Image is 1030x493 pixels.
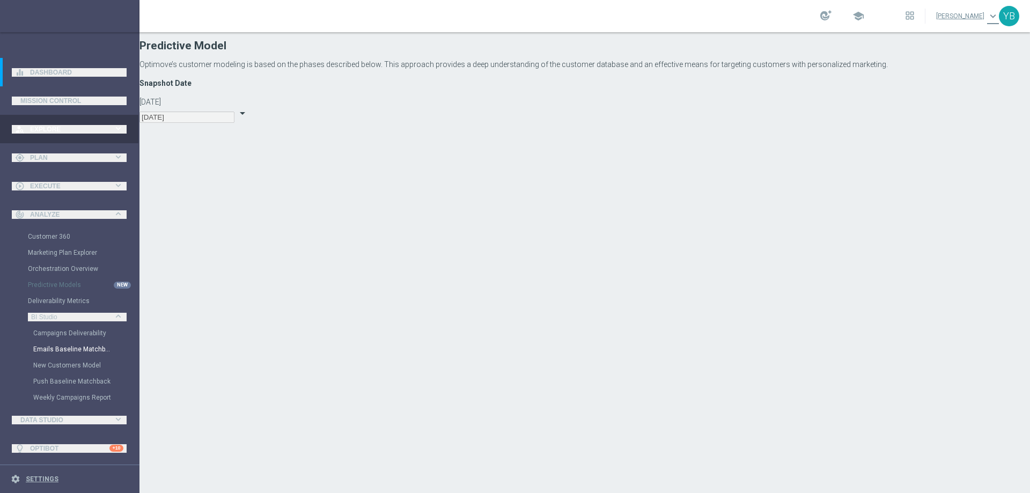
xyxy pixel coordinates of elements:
a: New Customers Model [33,361,112,370]
h1: Predictive Model [139,41,1030,50]
button: Data Studio keyboard_arrow_right [12,416,127,424]
a: Campaigns Deliverability [33,329,112,337]
button: person_search Explore keyboard_arrow_right [12,125,127,134]
div: Explore [15,124,113,134]
span: [DATE] [139,98,161,106]
div: Data Studio [15,417,113,423]
div: BI Studio [28,309,138,406]
a: Orchestration Overview [28,264,112,273]
div: +10 [109,445,123,452]
div: Customer 360 [28,229,138,245]
span: keyboard_arrow_down [987,10,999,22]
span: Analyze [30,211,113,218]
button: Mission Control [12,97,127,105]
div: Execute [15,181,113,191]
button: track_changes Analyze keyboard_arrow_right [12,210,127,219]
div: Predictive Models [28,277,138,293]
div: New Customers Model [33,357,138,373]
i: keyboard_arrow_right [113,180,123,190]
button: BI Studio keyboard_arrow_right [28,313,127,321]
button: lightbulb Optibot +10 [12,444,127,453]
button: equalizer Dashboard [12,68,127,77]
a: Push Baseline Matchback [33,377,112,386]
div: Plan [15,153,113,163]
div: Mission Control [15,86,123,115]
div: Analyze [15,210,113,219]
a: Emails Baseline Matchback [33,345,112,354]
i: keyboard_arrow_right [113,209,123,219]
div: Orchestration Overview [28,261,138,277]
i: arrow_drop_down [236,107,249,120]
button: gps_fixed Plan keyboard_arrow_right [12,153,127,162]
i: person_search [15,124,25,134]
i: play_circle_outline [15,181,25,191]
a: Customer 360 [28,232,112,241]
p: Optimove’s customer modeling is based on the phases described below. This approach provides a dee... [139,60,1030,69]
button: play_circle_outline Execute keyboard_arrow_right [12,182,127,190]
div: NEW [114,282,131,289]
div: Emails Baseline Matchback [33,341,138,357]
i: keyboard_arrow_right [113,123,123,134]
i: keyboard_arrow_right [113,152,123,162]
a: Dashboard [30,58,123,86]
h4: Snapshot Date [139,79,1030,88]
div: Push Baseline Matchback [33,373,138,389]
i: lightbulb [15,444,25,453]
i: keyboard_arrow_right [113,311,123,321]
i: equalizer [15,68,25,77]
div: Dashboard [15,58,123,86]
a: Optibot [30,434,109,462]
span: BI Studio [31,314,102,320]
i: track_changes [15,210,25,219]
a: Settings [26,476,58,482]
span: Explore [30,126,113,133]
i: gps_fixed [15,153,25,163]
i: settings [11,474,20,484]
a: [PERSON_NAME]keyboard_arrow_down [936,10,999,22]
div: Weekly Campaigns Report [33,389,138,406]
div: Deliverability Metrics [28,293,138,309]
div: YB [999,6,1019,26]
span: school [852,10,864,22]
div: Marketing Plan Explorer [28,245,138,261]
div: Campaigns Deliverability [33,325,138,341]
div: Optibot [15,434,123,462]
a: Deliverability Metrics [28,297,112,305]
span: Data Studio [20,417,108,423]
span: Execute [30,183,113,189]
a: Weekly Campaigns Report [33,393,112,402]
i: keyboard_arrow_right [113,414,123,424]
div: BI Studio [31,314,113,320]
a: Mission Control [20,86,118,115]
a: Marketing Plan Explorer [28,248,112,257]
span: Plan [30,154,113,161]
